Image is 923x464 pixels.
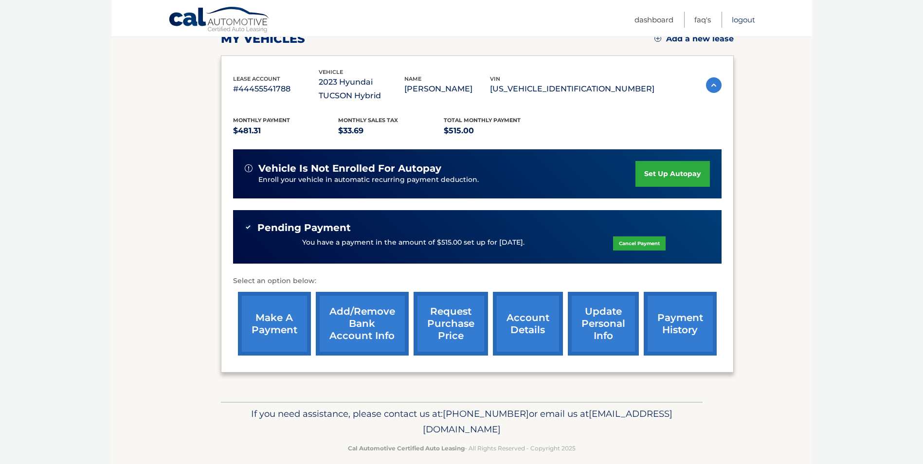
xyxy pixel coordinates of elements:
p: - All Rights Reserved - Copyright 2025 [227,443,696,453]
a: account details [493,292,563,356]
p: You have a payment in the amount of $515.00 set up for [DATE]. [302,237,525,248]
span: vehicle [319,69,343,75]
a: Dashboard [634,12,673,28]
img: accordion-active.svg [706,77,722,93]
a: Cal Automotive [168,6,271,35]
strong: Cal Automotive Certified Auto Leasing [348,445,465,452]
span: lease account [233,75,280,82]
a: Add/Remove bank account info [316,292,409,356]
p: [PERSON_NAME] [404,82,490,96]
p: [US_VEHICLE_IDENTIFICATION_NUMBER] [490,82,654,96]
a: payment history [644,292,717,356]
span: vehicle is not enrolled for autopay [258,162,441,175]
span: Pending Payment [257,222,351,234]
p: $515.00 [444,124,549,138]
a: update personal info [568,292,639,356]
p: 2023 Hyundai TUCSON Hybrid [319,75,404,103]
a: Add a new lease [654,34,734,44]
span: vin [490,75,500,82]
img: add.svg [654,35,661,42]
p: Select an option below: [233,275,722,287]
a: Logout [732,12,755,28]
span: [PHONE_NUMBER] [443,408,529,419]
h2: my vehicles [221,32,305,46]
a: set up autopay [635,161,709,187]
span: Monthly Payment [233,117,290,124]
p: If you need assistance, please contact us at: or email us at [227,406,696,437]
p: $33.69 [338,124,444,138]
a: FAQ's [694,12,711,28]
img: alert-white.svg [245,164,253,172]
p: #44455541788 [233,82,319,96]
p: Enroll your vehicle in automatic recurring payment deduction. [258,175,636,185]
p: $481.31 [233,124,339,138]
img: check-green.svg [245,224,252,231]
span: [EMAIL_ADDRESS][DOMAIN_NAME] [423,408,672,435]
span: Total Monthly Payment [444,117,521,124]
a: make a payment [238,292,311,356]
a: Cancel Payment [613,236,666,250]
a: request purchase price [414,292,488,356]
span: name [404,75,421,82]
span: Monthly sales Tax [338,117,398,124]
